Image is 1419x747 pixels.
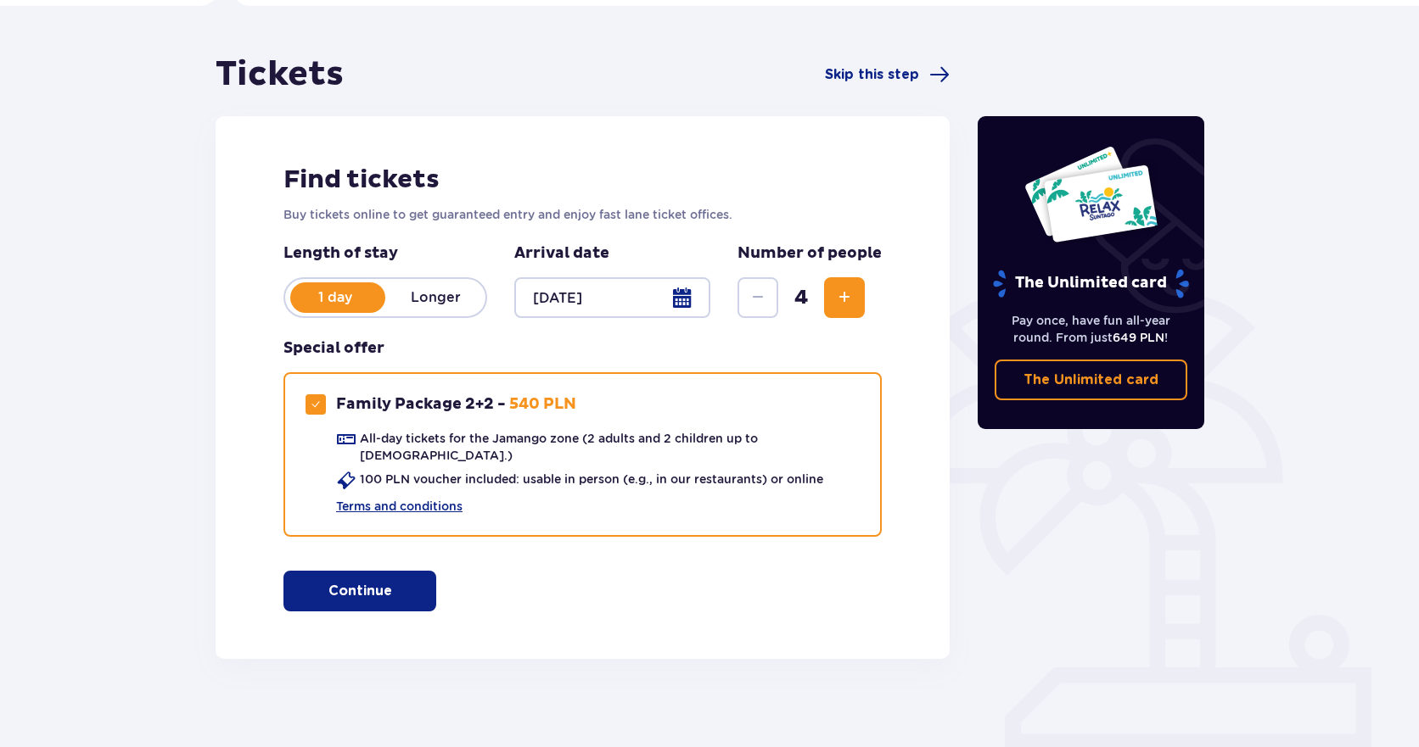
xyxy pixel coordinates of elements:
[285,288,385,307] p: 1 day
[1024,145,1158,243] img: Two entry cards to Suntago with the word 'UNLIMITED RELAX', featuring a white background with tro...
[216,53,344,96] h1: Tickets
[991,269,1191,298] p: The Unlimited card
[825,65,919,84] span: Skip this step
[824,277,865,318] button: Increase
[283,571,436,611] button: Continue
[1113,331,1164,344] span: 649 PLN
[995,312,1188,346] p: Pay once, have fun all-year round. From just !
[283,164,882,196] h2: Find tickets
[385,288,485,307] p: Longer
[738,277,778,318] button: Decrease
[360,471,823,488] p: 100 PLN voucher included: usable in person (e.g., in our restaurants) or online
[328,582,392,600] p: Continue
[360,430,860,464] p: All-day tickets for the Jamango zone (2 adults and 2 children up to [DEMOGRAPHIC_DATA].)
[509,394,576,415] p: 540 PLN
[1024,371,1158,389] p: The Unlimited card
[995,360,1188,400] a: The Unlimited card
[283,206,882,223] p: Buy tickets online to get guaranteed entry and enjoy fast lane ticket offices.
[782,285,821,310] span: 4
[283,338,384,359] h3: Special offer
[738,243,882,264] p: Number of people
[514,243,609,264] p: Arrival date
[283,243,487,264] p: Length of stay
[336,498,463,515] a: Terms and conditions
[336,394,506,415] p: Family Package 2+2 -
[825,64,950,85] a: Skip this step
